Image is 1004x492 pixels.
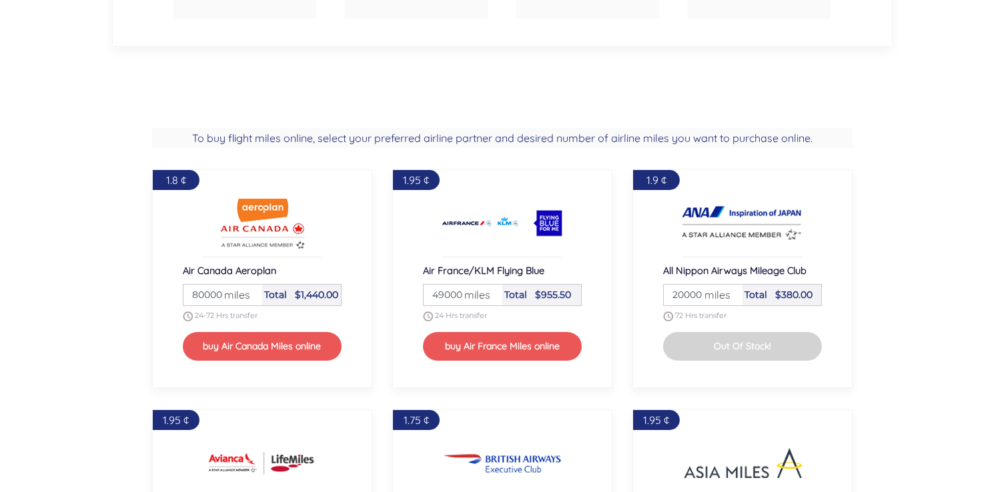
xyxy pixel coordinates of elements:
[682,437,803,490] img: Buy Cathay Pacific Asia Miles Airline miles online
[744,289,767,301] span: Total
[195,311,258,320] span: 24-72 Hrs transfer
[163,413,189,427] span: 1.95 ¢
[423,264,544,277] span: Air France/KLM Flying Blue
[535,289,571,301] span: $955.50
[682,197,803,250] img: Buy All Nippon Airways Mileage Club Airline miles online
[442,437,562,490] img: Buy British Airways Executive Club Airline miles online
[423,332,582,361] button: buy Air France Miles online
[217,287,250,303] span: miles
[183,264,276,277] span: Air Canada Aeroplan
[775,289,813,301] span: $380.00
[404,413,429,427] span: 1.75 ¢
[166,173,186,187] span: 1.8 ¢
[675,311,726,320] span: 72 Hrs transfer
[458,287,490,303] span: miles
[435,311,487,320] span: 24 Hrs transfer
[152,128,853,148] h2: To buy flight miles online, select your preferred airline partner and desired number of airline m...
[264,289,287,301] span: Total
[295,289,338,301] span: $1,440.00
[183,311,193,321] img: schedule.png
[403,173,429,187] span: 1.95 ¢
[643,413,669,427] span: 1.95 ¢
[442,197,562,250] img: Buy Air France/KLM Flying Blue Airline miles online
[663,332,822,361] button: Out Of Stock!
[698,287,730,303] span: miles
[646,173,666,187] span: 1.9 ¢
[183,332,342,361] button: buy Air Canada Miles online
[202,197,322,250] img: Buy Air Canada Aeroplan Airline miles online
[663,311,673,321] img: schedule.png
[504,289,527,301] span: Total
[202,437,322,490] img: Buy Avianca LifeMiles Airline miles online
[423,311,433,321] img: schedule.png
[663,264,807,277] span: All Nippon Airways Mileage Club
